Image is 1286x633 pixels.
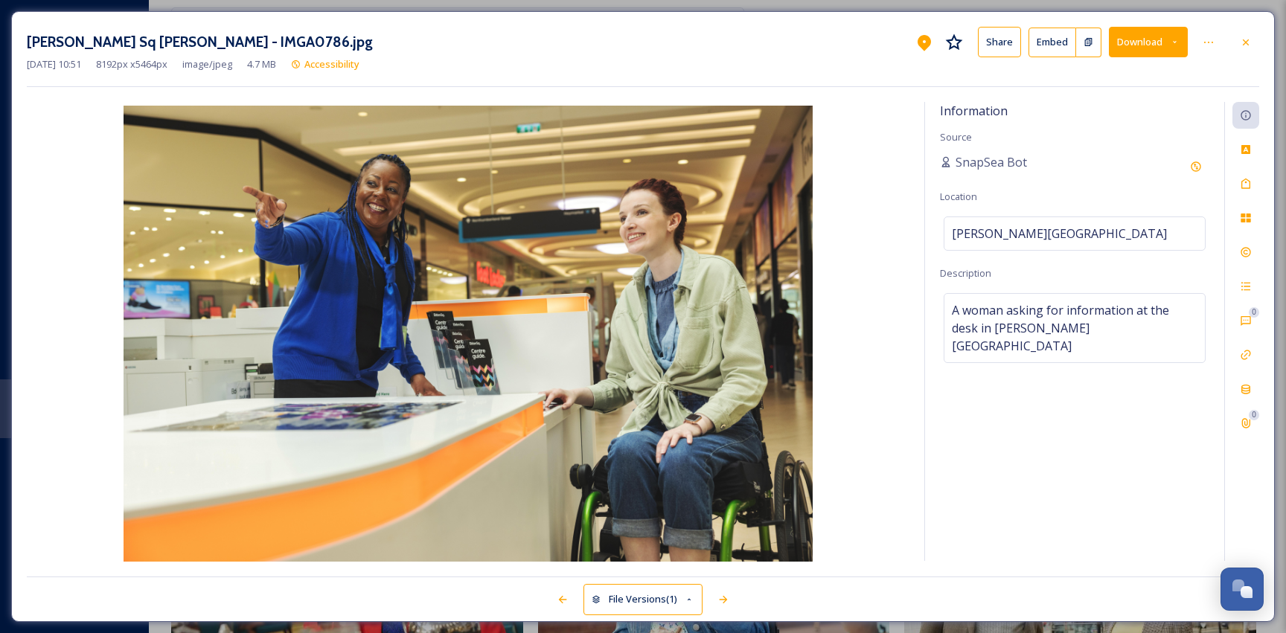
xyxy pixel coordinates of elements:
[1029,28,1076,57] button: Embed
[1249,307,1259,318] div: 0
[27,106,909,565] img: Eldon%20Sq%20Kate%20-%20IMGA0786.jpg
[1221,568,1264,611] button: Open Chat
[27,57,81,71] span: [DATE] 10:51
[27,31,373,53] h3: [PERSON_NAME] Sq [PERSON_NAME] - IMGA0786.jpg
[940,266,991,280] span: Description
[1109,27,1188,57] button: Download
[304,57,359,71] span: Accessibility
[583,584,703,614] button: File Versions(1)
[952,301,1197,355] span: A woman asking for information at the desk in [PERSON_NAME][GEOGRAPHIC_DATA]
[1249,410,1259,420] div: 0
[978,27,1021,57] button: Share
[182,57,232,71] span: image/jpeg
[952,225,1167,242] span: [PERSON_NAME][GEOGRAPHIC_DATA]
[940,130,972,144] span: Source
[956,153,1027,171] span: SnapSea Bot
[940,190,977,203] span: Location
[247,57,276,71] span: 4.7 MB
[96,57,167,71] span: 8192 px x 5464 px
[940,103,1008,119] span: Information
